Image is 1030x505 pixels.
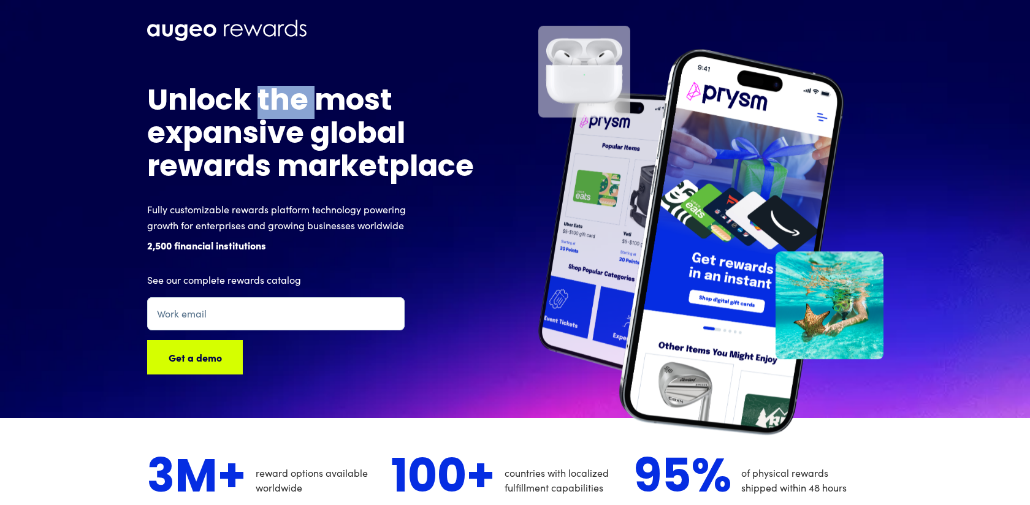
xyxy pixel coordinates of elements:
div: of physical rewards shipped within 48 hours [741,465,864,495]
div: reward options available worldwide [256,465,378,495]
p: Fully customizable rewards platform technology powering growth for enterprises and growing busine... [147,201,429,233]
p: See our complete rewards catalog [147,271,429,287]
div: countries with localized fulfillment capabilities [505,465,622,495]
form: Augeo Rewards | Demo Request | Landing Page [147,297,429,374]
h1: Unlock the most expansive global rewards marketplace [147,86,478,185]
div: 2,500 financial institutions [147,238,341,257]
